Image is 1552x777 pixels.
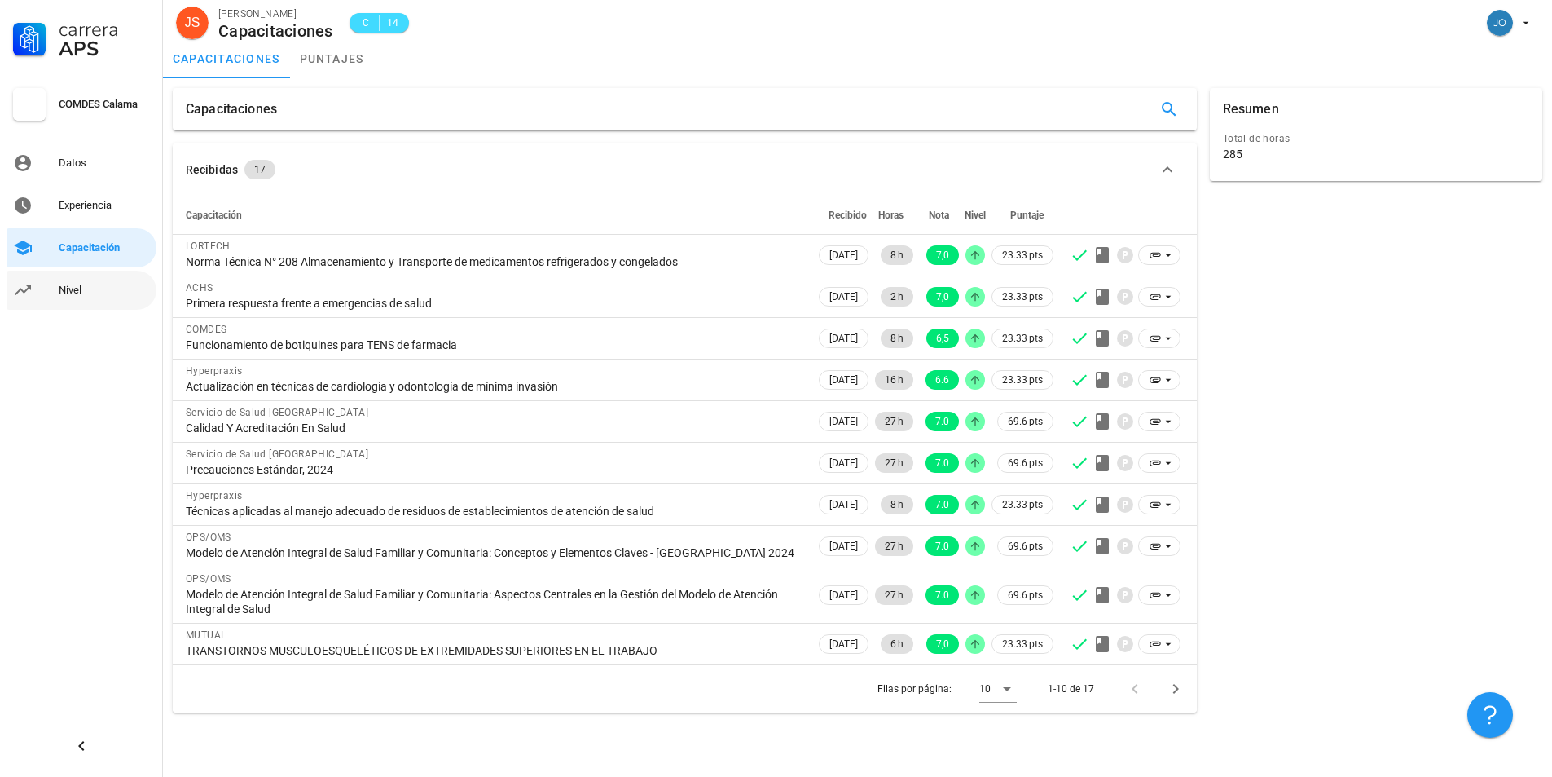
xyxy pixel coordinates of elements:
span: Capacitación [186,210,242,221]
div: Carrera [59,20,150,39]
span: 6,5 [936,329,949,348]
span: [DATE] [829,288,858,306]
span: [DATE] [829,537,858,555]
a: Capacitación [7,228,156,267]
span: [DATE] [829,635,858,653]
span: OPS/OMS [186,573,231,585]
span: 7,0 [936,287,949,307]
span: 8 h [890,329,904,348]
span: Nota [929,210,949,221]
div: APS [59,39,150,59]
span: 6 h [890,634,904,654]
span: 23.33 pts [1002,497,1043,513]
div: Actualización en técnicas de cardiología y odontología de mínima invasión [186,379,802,394]
span: 27 h [885,453,904,473]
div: Experiencia [59,199,150,212]
span: 23.33 pts [1002,636,1043,652]
div: TRANSTORNOS MUSCULOESQUELÉTICOS DE EXTREMIDADES SUPERIORES EN EL TRABAJO [186,643,802,658]
span: Horas [878,210,904,221]
span: 7.0 [935,495,949,514]
a: Experiencia [7,186,156,225]
div: Funcionamiento de botiquines para TENS de farmacia [186,338,802,352]
span: 7.0 [935,585,949,605]
span: Hyperpraxis [186,490,242,501]
div: 10Filas por página: [979,676,1017,702]
span: [DATE] [829,586,858,604]
span: 6.6 [935,370,949,390]
button: Recibidas 17 [173,143,1197,196]
div: 1-10 de 17 [1048,682,1094,696]
span: 7.0 [935,536,949,556]
span: Servicio de Salud [GEOGRAPHIC_DATA] [186,448,368,460]
span: COMDES [186,324,226,335]
span: 7.0 [935,453,949,473]
span: 23.33 pts [1002,330,1043,347]
div: Filas por página: [877,665,1017,713]
span: C [359,15,372,31]
span: [DATE] [829,454,858,472]
span: 69.6 pts [1008,587,1043,603]
div: Nivel [59,284,150,297]
span: ACHS [186,282,213,294]
span: Hyperpraxis [186,365,242,377]
span: 16 h [885,370,904,390]
span: Servicio de Salud [GEOGRAPHIC_DATA] [186,407,368,418]
span: MUTUAL [186,629,226,641]
span: Recibido [829,210,867,221]
th: Puntaje [988,196,1057,235]
div: Calidad Y Acreditación En Salud [186,421,802,435]
span: 27 h [885,412,904,431]
span: 27 h [885,585,904,605]
span: JS [185,7,200,39]
span: 23.33 pts [1002,247,1043,263]
div: Recibidas [186,161,238,179]
span: 7,0 [936,634,949,654]
span: 14 [386,15,399,31]
div: Capacitación [59,241,150,254]
a: puntajes [290,39,374,78]
span: 8 h [890,495,904,514]
span: [DATE] [829,371,858,389]
span: 8 h [890,245,904,265]
span: 23.33 pts [1002,289,1043,305]
span: 69.6 pts [1008,538,1043,554]
span: Nivel [965,210,986,221]
th: Capacitación [173,196,816,235]
div: Modelo de Atención Integral de Salud Familiar y Comunitaria: Conceptos y Elementos Claves - [GEOG... [186,545,802,560]
div: Técnicas aplicadas al manejo adecuado de residuos de establecimientos de atención de salud [186,504,802,519]
span: [DATE] [829,413,858,430]
a: capacitaciones [163,39,290,78]
span: 2 h [890,287,904,307]
span: [DATE] [829,496,858,514]
span: [DATE] [829,246,858,264]
th: Nivel [962,196,988,235]
button: Página siguiente [1161,674,1190,704]
a: Datos [7,143,156,183]
th: Recibido [816,196,872,235]
div: Capacitaciones [218,22,333,40]
div: Norma Técnica N° 208 Almacenamiento y Transporte de medicamentos refrigerados y congelados [186,254,802,269]
div: [PERSON_NAME] [218,6,333,22]
span: 7.0 [935,412,949,431]
span: Puntaje [1010,210,1044,221]
div: Datos [59,157,150,170]
span: 69.6 pts [1008,455,1043,471]
div: Capacitaciones [186,88,277,130]
a: Nivel [7,271,156,310]
div: Resumen [1223,88,1279,130]
th: Horas [872,196,917,235]
div: avatar [1487,10,1513,36]
span: 7,0 [936,245,949,265]
div: Primera respuesta frente a emergencias de salud [186,296,802,311]
div: 285 [1223,147,1242,161]
div: 10 [979,682,991,696]
span: [DATE] [829,329,858,347]
div: Modelo de Atención Integral de Salud Familiar y Comunitaria: Aspectos Centrales en la Gestión del... [186,587,802,616]
span: OPS/OMS [186,532,231,543]
div: Precauciones Estándar, 2024 [186,462,802,477]
span: 23.33 pts [1002,372,1043,388]
span: 17 [254,160,266,179]
div: avatar [176,7,209,39]
span: LORTECH [186,241,231,252]
span: 27 h [885,536,904,556]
